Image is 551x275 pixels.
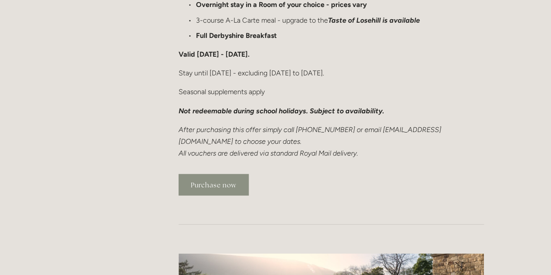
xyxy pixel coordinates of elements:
p: 3-course A-La Carte meal - upgrade to the [196,14,484,26]
strong: Valid [DATE] - [DATE]. [179,50,250,58]
a: Purchase now [179,174,249,195]
strong: Full Derbyshire Breakfast [196,31,277,40]
em: Not redeemable during school holidays. Subject to availability. [179,107,384,115]
em: Taste of Losehill is available [328,16,420,24]
p: Stay until [DATE] - excluding [DATE] to [DATE]. [179,67,484,79]
strong: Overnight stay in a Room of your choice - prices vary [196,0,367,9]
p: Seasonal supplements apply [179,86,484,98]
em: After purchasing this offer simply call [PHONE_NUMBER] or email [EMAIL_ADDRESS][DOMAIN_NAME] to c... [179,126,441,157]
